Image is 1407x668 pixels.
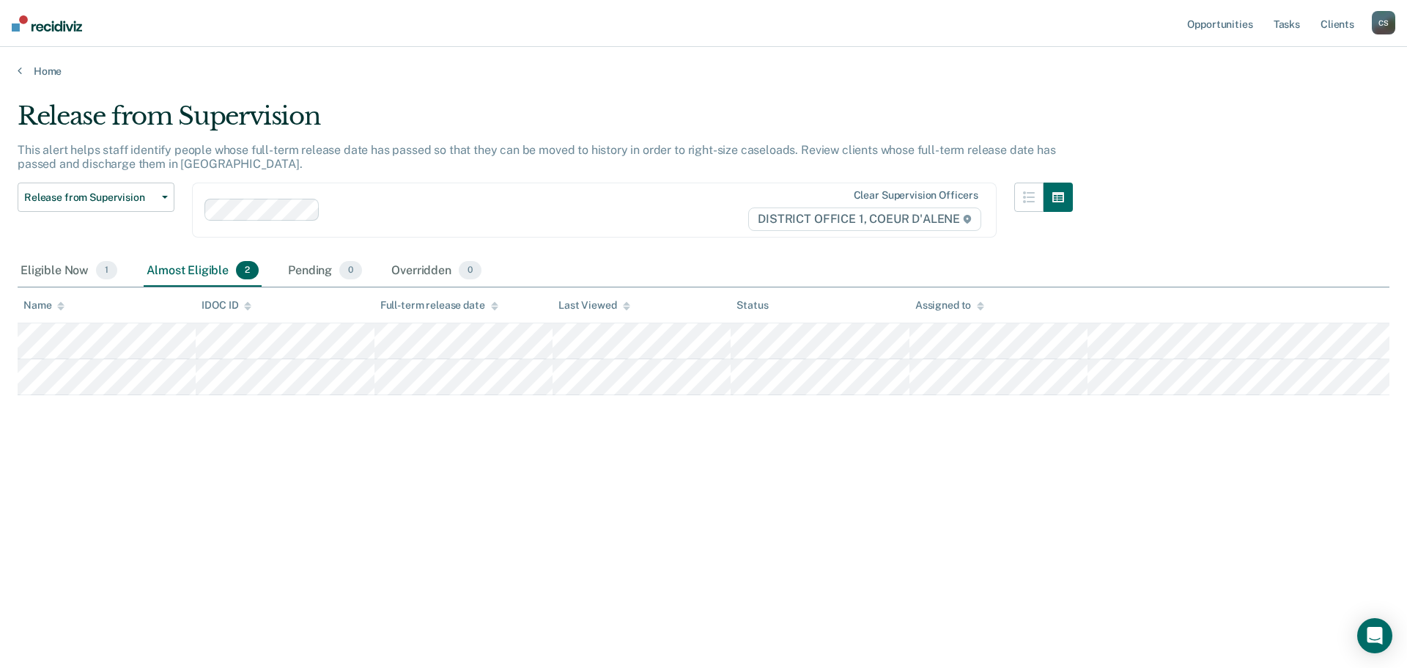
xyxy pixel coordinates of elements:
div: Release from Supervision [18,101,1073,143]
div: Clear supervision officers [854,189,978,202]
span: 0 [459,261,481,280]
div: Full-term release date [380,299,498,312]
div: IDOC ID [202,299,251,312]
div: Eligible Now1 [18,255,120,287]
div: Last Viewed [558,299,629,312]
div: Almost Eligible2 [144,255,262,287]
button: CS [1372,11,1395,34]
div: Status [736,299,768,312]
div: Overridden0 [388,255,484,287]
span: 1 [96,261,117,280]
span: DISTRICT OFFICE 1, COEUR D'ALENE [748,208,981,231]
div: Open Intercom Messenger [1357,618,1392,653]
span: 2 [236,261,259,280]
p: This alert helps staff identify people whose full-term release date has passed so that they can b... [18,143,1055,171]
img: Recidiviz [12,15,82,32]
div: Pending0 [285,255,365,287]
a: Home [18,65,1389,78]
span: 0 [339,261,362,280]
span: Release from Supervision [24,191,156,204]
div: Assigned to [915,299,984,312]
button: Release from Supervision [18,183,174,212]
div: C S [1372,11,1395,34]
div: Name [23,299,64,312]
